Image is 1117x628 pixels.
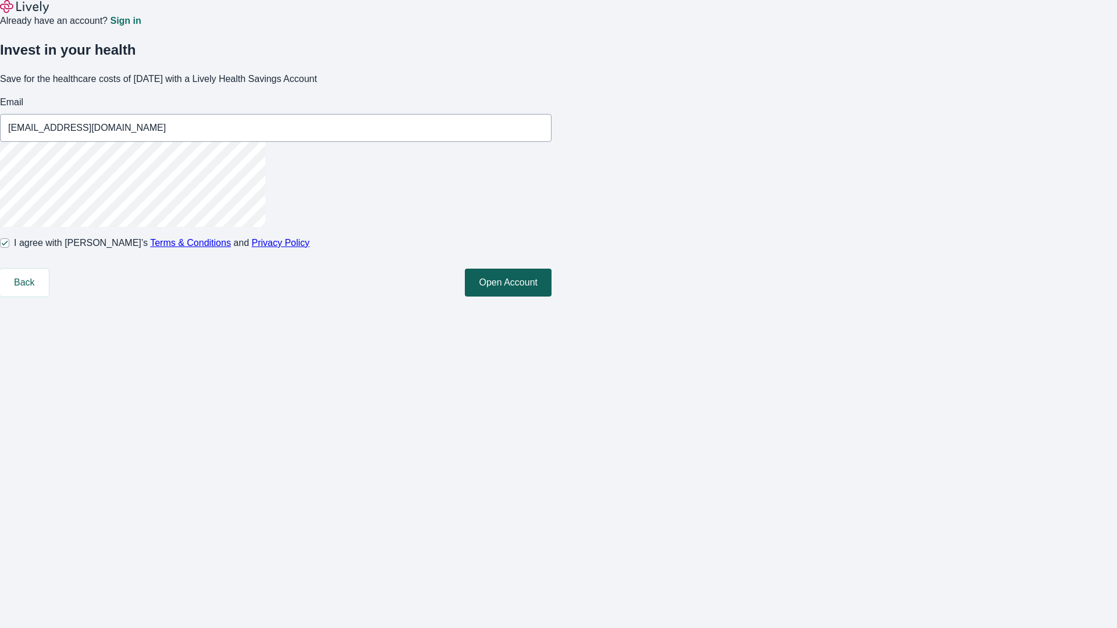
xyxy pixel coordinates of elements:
[252,238,310,248] a: Privacy Policy
[14,236,310,250] span: I agree with [PERSON_NAME]’s and
[150,238,231,248] a: Terms & Conditions
[110,16,141,26] a: Sign in
[465,269,552,297] button: Open Account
